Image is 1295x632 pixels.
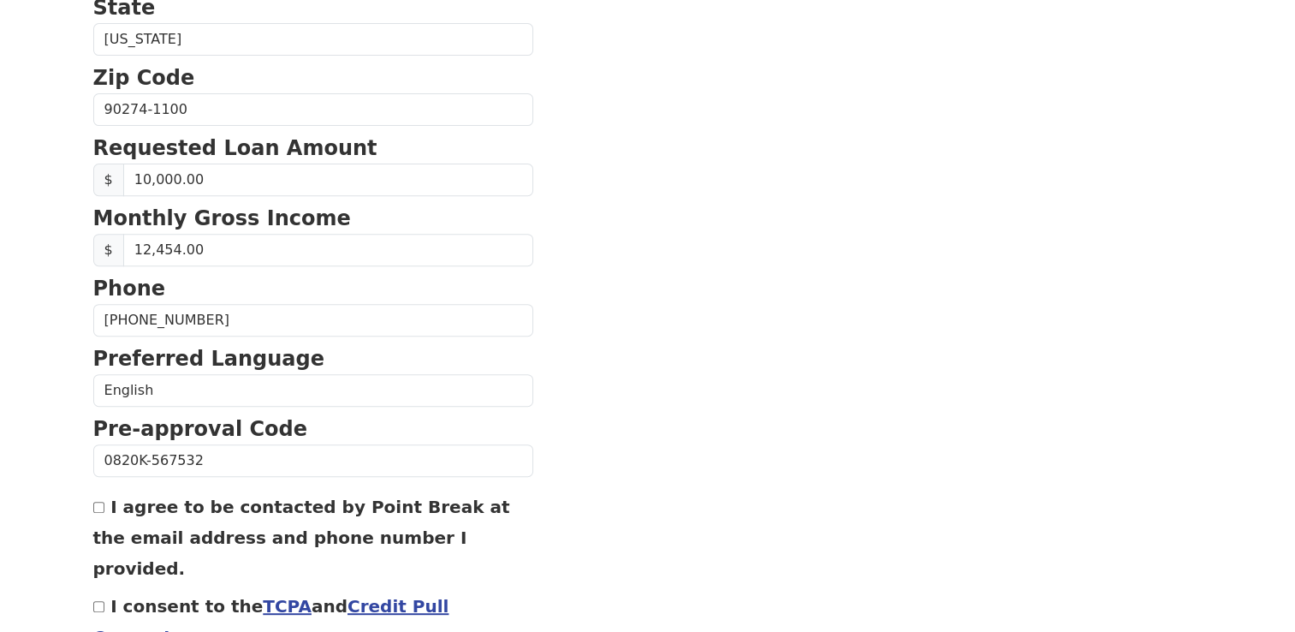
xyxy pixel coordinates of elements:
strong: Pre-approval Code [93,417,308,441]
input: Zip Code [93,93,533,126]
span: $ [93,234,124,266]
input: Phone [93,304,533,337]
strong: Phone [93,277,166,301]
input: Requested Loan Amount [123,164,533,196]
strong: Zip Code [93,66,195,90]
input: Monthly Gross Income [123,234,533,266]
a: TCPA [263,596,312,617]
label: I agree to be contacted by Point Break at the email address and phone number I provided. [93,497,510,579]
input: Pre-approval Code [93,444,533,477]
p: Monthly Gross Income [93,203,533,234]
strong: Requested Loan Amount [93,136,377,160]
strong: Preferred Language [93,347,324,371]
span: $ [93,164,124,196]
